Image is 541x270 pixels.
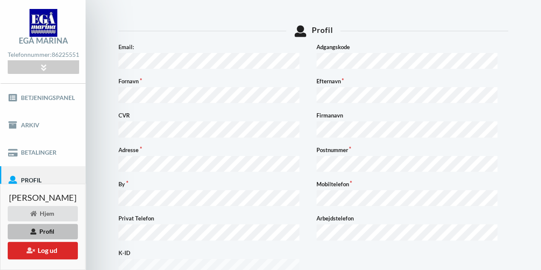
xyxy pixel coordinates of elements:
label: By [118,180,310,188]
label: Email: [118,43,310,51]
div: Profil [8,224,78,239]
button: Log ud [8,242,78,259]
label: Postnummer [316,146,508,154]
strong: 86225551 [52,51,79,58]
div: Profil [118,25,508,37]
label: Mobiltelefon [316,180,508,188]
label: Fornavn [118,77,310,85]
label: Adgangskode [316,43,508,51]
div: Egå Marina [19,37,68,44]
label: Efternavn [316,77,508,85]
div: Hjem [8,206,78,221]
label: Adresse [118,146,310,154]
label: CVR [118,111,310,120]
div: Telefonnummer: [8,49,79,61]
label: Firmanavn [316,111,508,120]
span: [PERSON_NAME] [9,193,77,202]
label: K-ID [118,249,310,257]
label: Privat Telefon [118,214,310,223]
img: logo [30,9,57,37]
label: Arbejdstelefon [316,214,508,223]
